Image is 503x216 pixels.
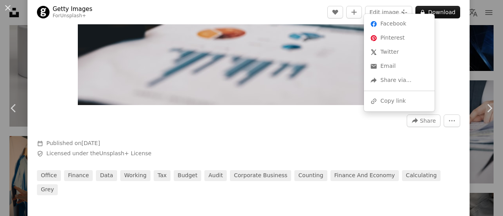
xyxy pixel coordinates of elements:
[367,94,431,108] div: Copy link
[364,14,435,111] div: Share this image
[367,45,431,59] a: Share on Twitter
[367,31,431,45] a: Share on Pinterest
[367,17,431,31] a: Share on Facebook
[420,115,436,127] span: Share
[367,73,431,87] div: Share via...
[407,114,441,127] button: Share this image
[367,59,431,73] a: Share over email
